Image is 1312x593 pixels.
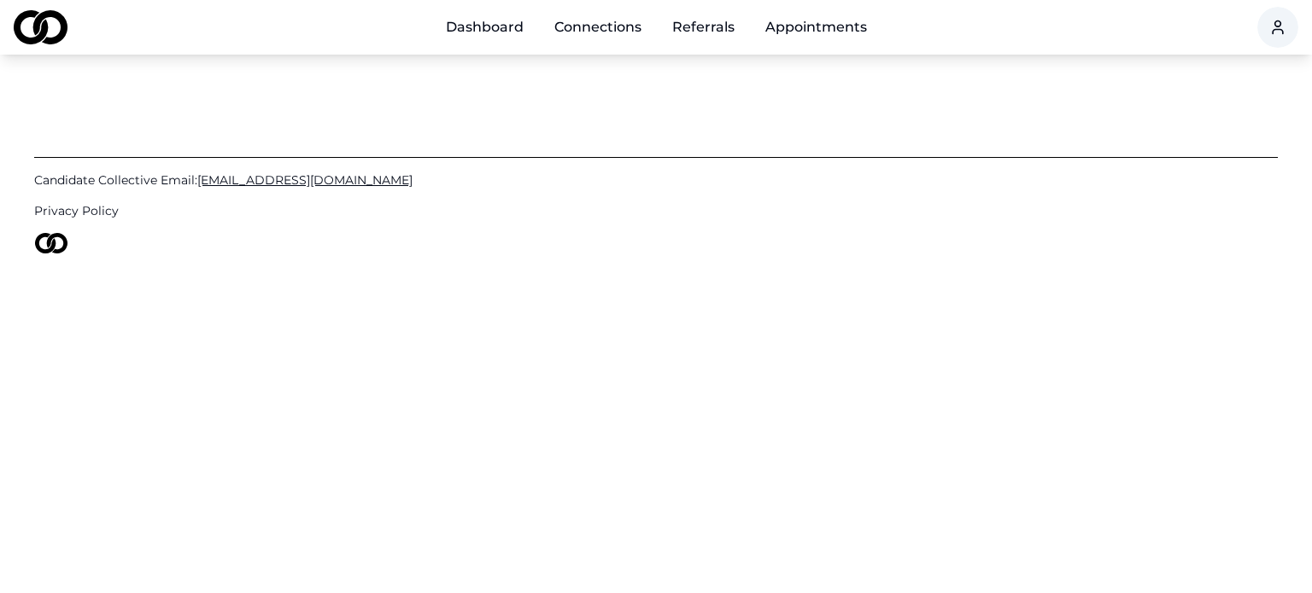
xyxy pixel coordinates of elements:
[34,233,68,253] img: logo
[34,172,1278,189] a: Candidate Collective Email:[EMAIL_ADDRESS][DOMAIN_NAME]
[752,10,881,44] a: Appointments
[197,172,413,188] span: [EMAIL_ADDRESS][DOMAIN_NAME]
[432,10,881,44] nav: Main
[34,202,1278,219] a: Privacy Policy
[14,10,67,44] img: logo
[432,10,537,44] a: Dashboard
[659,10,748,44] a: Referrals
[541,10,655,44] a: Connections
